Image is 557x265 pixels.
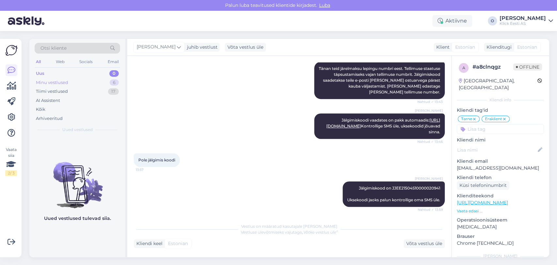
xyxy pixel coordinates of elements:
span: Jälgimiskood on JJEE21504S10000020941 Uksekoodi jaoks palun kontrollige oma SMS üle. [347,186,440,202]
div: Email [106,58,120,66]
div: O [488,16,497,25]
span: [PERSON_NAME] [415,108,443,113]
div: Arhiveeritud [36,115,63,122]
div: Kliendi info [457,97,544,103]
span: 13:57 [136,167,160,172]
div: Tiimi vestlused [36,88,68,95]
span: [PERSON_NAME] [137,43,176,51]
span: Estonian [517,44,537,51]
div: Klick Eesti AS [500,21,546,26]
div: Web [54,58,66,66]
p: Kliendi email [457,158,544,165]
p: Kliendi tag'id [457,107,544,114]
span: Uued vestlused [62,127,93,133]
p: Chrome [TECHNICAL_ID] [457,240,544,247]
div: 0 [109,70,119,77]
div: Klient [434,44,450,51]
div: Küsi telefoninumbrit [457,181,509,190]
div: # a8clnqgz [472,63,513,71]
span: Offline [513,63,542,71]
span: Nähtud ✓ 13:46 [417,139,443,144]
div: juhib vestlust [184,44,218,51]
div: Socials [78,58,94,66]
span: Estonian [168,240,188,247]
div: 6 [110,79,119,86]
div: Kliendi keel [134,240,162,247]
p: Uued vestlused tulevad siia. [44,215,111,222]
p: Vaata edasi ... [457,208,544,214]
span: Eraklient [485,117,502,121]
a: [PERSON_NAME]Klick Eesti AS [500,16,553,26]
i: „Võtke vestlus üle” [302,230,338,235]
div: Võta vestlus üle [404,239,445,248]
div: Minu vestlused [36,79,68,86]
p: Brauser [457,233,544,240]
div: AI Assistent [36,97,60,104]
p: Kliendi nimi [457,137,544,143]
span: Nähtud ✓ 13:43 [417,99,443,104]
div: 17 [108,88,119,95]
div: [PERSON_NAME] [500,16,546,21]
div: [PERSON_NAME] [457,253,544,259]
span: Jälgimiskoodi vaadates on pakk automaadis: Kontrollige SMS üle, uksekoodid jõuavad sinna. [326,118,441,134]
div: [GEOGRAPHIC_DATA], [GEOGRAPHIC_DATA] [459,77,537,91]
div: Klienditugi [484,44,512,51]
span: Nähtud ✓ 13:59 [418,207,443,212]
span: Otsi kliente [40,45,67,52]
p: [EMAIL_ADDRESS][DOMAIN_NAME] [457,165,544,172]
p: Operatsioonisüsteem [457,217,544,224]
img: No chats [29,150,125,209]
div: 2 / 3 [5,170,17,176]
span: Vestlus on määratud kasutajale [PERSON_NAME] [241,224,337,229]
p: Kliendi telefon [457,174,544,181]
input: Lisa tag [457,124,544,134]
div: Aktiivne [432,15,472,27]
input: Lisa nimi [457,146,536,154]
p: [MEDICAL_DATA] [457,224,544,230]
div: Kõik [36,106,45,113]
span: Tarne [461,117,472,121]
span: Tänan teid järelmaksu lepingu numbri eest. Tellimuse staatuse täpsustamiseks vajan tellimuse numb... [319,66,441,94]
div: Vaata siia [5,147,17,176]
span: Pole jälgimis koodi [138,157,175,162]
span: Vestluse ülevõtmiseks vajutage [241,230,338,235]
span: Luba [317,2,332,8]
p: Klienditeekond [457,192,544,199]
span: [PERSON_NAME] [415,176,443,181]
a: [URL][DOMAIN_NAME] [457,200,508,206]
img: Askly Logo [5,44,18,57]
span: a [462,65,465,70]
span: Estonian [455,44,475,51]
div: Uus [36,70,44,77]
div: All [35,58,42,66]
div: Võta vestlus üle [225,43,266,52]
